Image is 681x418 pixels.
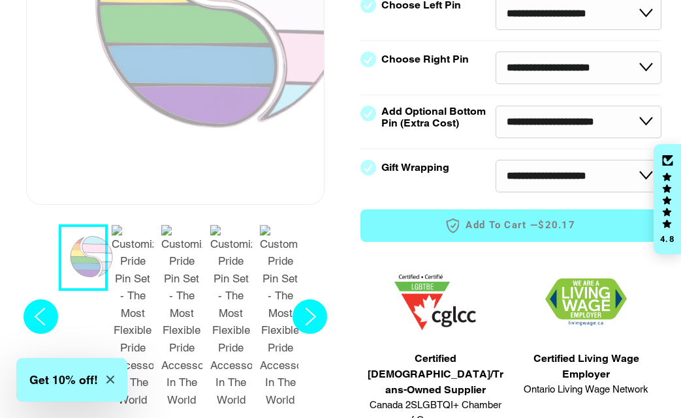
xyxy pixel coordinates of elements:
[157,224,206,414] button: 3 / 7
[659,235,675,243] div: 4.8
[59,224,108,291] button: 1 / 7
[108,224,157,414] button: 2 / 7
[394,275,476,330] img: 1705457225.png
[380,217,642,234] span: Add to Cart —
[161,225,202,409] img: Customizable Pride Pin Set - The Most Flexible Pride Accessory In The World
[112,225,153,409] img: Customizable Pride Pin Set - The Most Flexible Pride Accessory In The World
[517,351,655,382] span: Certified Living Wage Employer
[289,224,331,414] button: Next slide
[206,224,255,414] button: 4 / 7
[517,382,655,397] span: Ontario Living Wage Network
[381,53,469,65] label: Choose Right Pin
[654,144,681,255] div: Click to open Judge.me floating reviews tab
[381,162,449,173] label: Gift Wrapping
[538,218,575,232] span: $20.17
[360,209,662,242] button: Add to Cart —$20.17
[256,224,305,414] button: 5 / 7
[260,225,301,409] img: Customizable Pride Pin Set - The Most Flexible Pride Accessory In The World
[545,278,627,326] img: 1706832627.png
[367,351,505,398] span: Certified [DEMOGRAPHIC_DATA]/Trans-Owned Supplier
[20,224,62,414] button: Previous slide
[381,106,491,129] label: Add Optional Bottom Pin (Extra Cost)
[210,225,251,409] img: Customizable Pride Pin Set - The Most Flexible Pride Accessory In The World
